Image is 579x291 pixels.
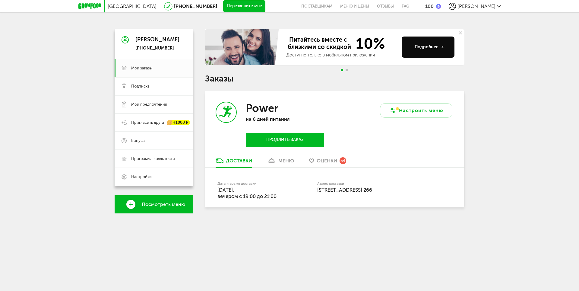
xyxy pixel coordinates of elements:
[264,158,297,167] a: меню
[108,3,157,9] span: [GEOGRAPHIC_DATA]
[131,84,150,89] span: Подписка
[205,29,280,65] img: family-banner.579af9d.jpg
[306,158,349,167] a: Оценки 34
[217,182,286,185] label: Дата и время доставки
[115,150,193,168] a: Программа лояльности
[346,69,348,71] span: Go to slide 2
[131,120,164,125] span: Пригласить друга
[131,66,153,71] span: Мои заказы
[341,69,343,71] span: Go to slide 1
[317,158,337,164] span: Оценки
[131,138,145,143] span: Бонусы
[115,195,193,213] a: Посмотреть меню
[223,0,265,12] button: Перезвоните мне
[402,37,454,58] button: Подробнее
[135,37,179,43] div: [PERSON_NAME]
[286,52,397,58] div: Доступно только в мобильном приложении
[115,77,193,95] a: Подписка
[340,157,346,164] div: 34
[167,120,190,125] div: +1000 ₽
[131,156,175,161] span: Программа лояльности
[174,3,217,9] a: [PHONE_NUMBER]
[131,174,152,180] span: Настройки
[226,158,252,164] div: Доставки
[142,202,185,207] span: Посмотреть меню
[115,168,193,186] a: Настройки
[131,102,167,107] span: Мои предпочтения
[415,44,444,50] div: Подробнее
[205,75,464,83] h1: Заказы
[115,59,193,77] a: Мои заказы
[135,46,179,51] div: [PHONE_NUMBER]
[317,182,430,185] label: Адрес доставки
[213,158,255,167] a: Доставки
[317,187,372,193] span: [STREET_ADDRESS] 266
[286,36,352,51] span: Питайтесь вместе с близкими со скидкой
[115,114,193,132] a: Пригласить друга +1000 ₽
[380,103,452,118] button: Настроить меню
[115,95,193,114] a: Мои предпочтения
[246,116,324,122] p: на 6 дней питания
[436,4,441,9] img: bonus_b.cdccf46.png
[352,36,385,51] span: 10%
[457,3,495,9] span: [PERSON_NAME]
[246,133,324,147] button: Продлить заказ
[217,187,277,199] span: [DATE], вечером c 19:00 до 21:00
[115,132,193,150] a: Бонусы
[246,102,278,115] h3: Power
[425,3,434,9] div: 100
[278,158,294,164] div: меню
